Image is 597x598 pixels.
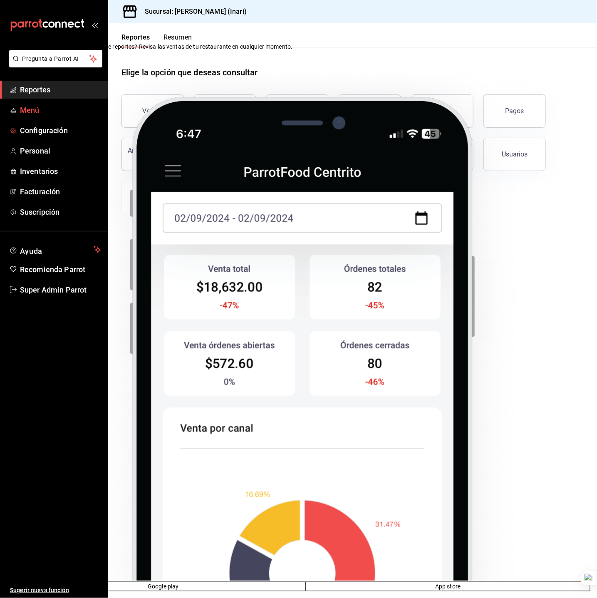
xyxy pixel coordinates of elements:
[20,264,101,275] span: Recomienda Parrot
[138,7,247,17] h3: Sucursal: [PERSON_NAME] (Inari)
[20,245,90,255] span: Ayuda
[20,284,101,295] span: Super Admin Parrot
[21,51,590,582] img: parrot app_2.png
[21,27,292,36] div: Descarga la App de Reportes
[20,166,101,177] span: Inventarios
[435,582,461,591] span: App store
[20,145,101,156] span: Personal
[92,22,98,28] button: open_drawer_menu
[20,104,101,116] span: Menú
[10,586,101,595] span: Sugerir nueva función
[21,582,306,591] button: Google play
[20,84,101,95] span: Reportes
[6,60,102,69] a: Pregunta a Parrot AI
[20,206,101,218] span: Suscripción
[9,50,102,67] button: Pregunta a Parrot AI
[148,582,178,591] span: Google play
[20,186,101,197] span: Facturación
[306,582,591,591] button: App store
[21,42,292,51] p: ¿Ya conoces nuestra aplicación de reportes? Revisa las ventas de tu restaurante en cualquier mome...
[20,125,101,136] span: Configuración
